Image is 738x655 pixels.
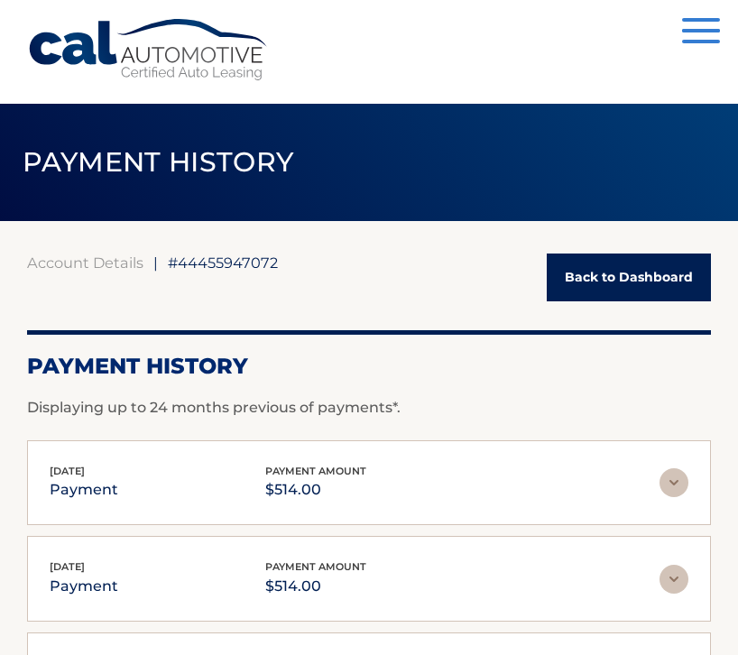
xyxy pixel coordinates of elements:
span: PAYMENT HISTORY [23,145,294,179]
span: payment amount [265,465,366,477]
img: accordion-rest.svg [660,565,688,594]
button: Menu [682,18,720,48]
span: #44455947072 [168,254,278,272]
span: [DATE] [50,560,85,573]
span: | [153,254,158,272]
a: Cal Automotive [27,18,271,82]
p: Displaying up to 24 months previous of payments*. [27,397,711,419]
p: $514.00 [265,574,366,599]
p: $514.00 [265,477,366,503]
p: payment [50,574,118,599]
h2: Payment History [27,353,711,380]
a: Account Details [27,254,143,272]
a: Back to Dashboard [547,254,711,301]
span: [DATE] [50,465,85,477]
p: payment [50,477,118,503]
img: accordion-rest.svg [660,468,688,497]
span: payment amount [265,560,366,573]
